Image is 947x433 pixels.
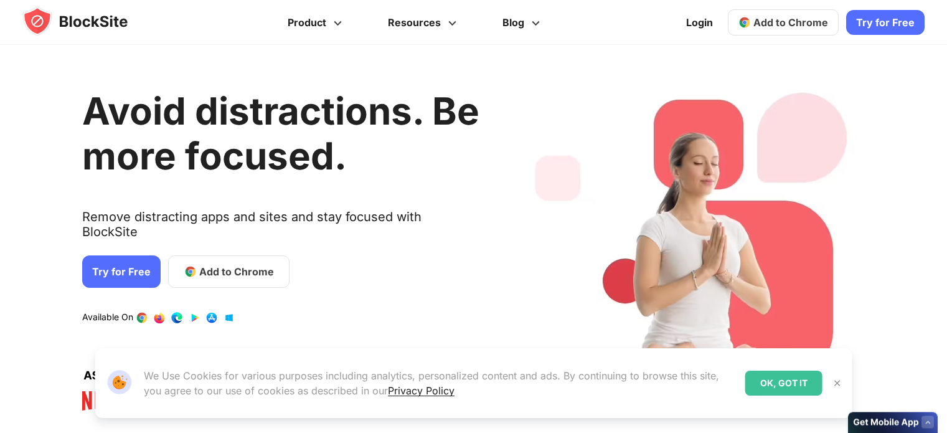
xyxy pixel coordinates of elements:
[82,312,133,324] text: Available On
[846,10,925,35] a: Try for Free
[679,7,720,37] a: Login
[82,88,479,178] h1: Avoid distractions. Be more focused.
[745,371,822,396] div: OK, GOT IT
[82,255,161,288] a: Try for Free
[199,264,274,279] span: Add to Chrome
[832,378,842,388] img: Close
[738,16,751,29] img: chrome-icon.svg
[82,209,479,249] text: Remove distracting apps and sites and stay focused with BlockSite
[829,375,846,391] button: Close
[728,9,839,36] a: Add to Chrome
[22,6,152,36] img: blocksite-icon.5d769676.svg
[753,16,828,29] span: Add to Chrome
[168,255,290,288] a: Add to Chrome
[388,384,455,397] a: Privacy Policy
[144,368,735,398] p: We Use Cookies for various purposes including analytics, personalized content and ads. By continu...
